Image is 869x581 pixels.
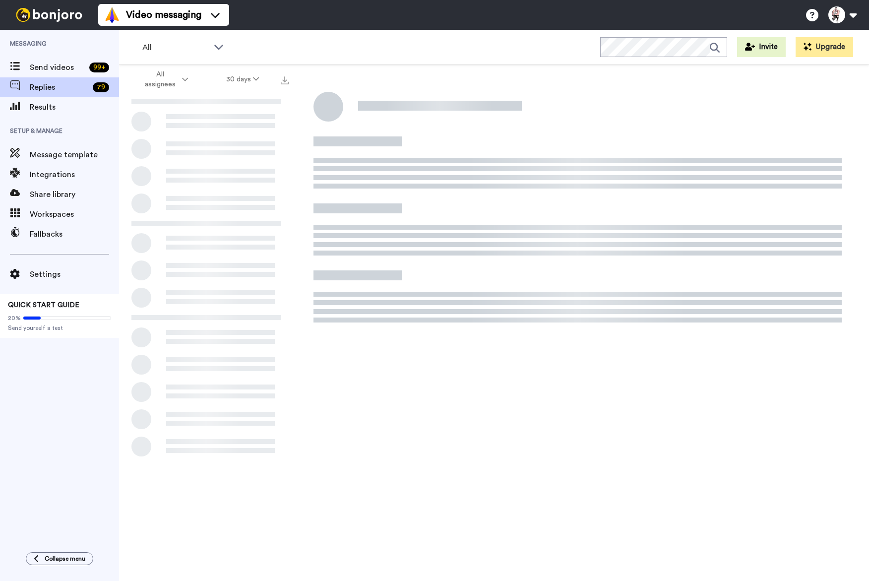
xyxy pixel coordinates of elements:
span: Share library [30,189,119,200]
button: Collapse menu [26,552,93,565]
button: 30 days [207,70,278,88]
button: Export all results that match these filters now. [278,72,292,87]
span: All [142,42,209,54]
span: Video messaging [126,8,201,22]
button: All assignees [121,65,207,93]
span: Settings [30,268,119,280]
div: 79 [93,82,109,92]
span: All assignees [140,69,180,89]
span: QUICK START GUIDE [8,302,79,309]
span: Send yourself a test [8,324,111,332]
span: Collapse menu [45,555,85,563]
div: 99 + [89,63,109,72]
button: Invite [737,37,786,57]
img: vm-color.svg [104,7,120,23]
img: export.svg [281,76,289,84]
button: Upgrade [796,37,853,57]
span: Fallbacks [30,228,119,240]
span: Message template [30,149,119,161]
span: Send videos [30,62,85,73]
span: Replies [30,81,89,93]
img: bj-logo-header-white.svg [12,8,86,22]
span: Results [30,101,119,113]
span: Workspaces [30,208,119,220]
span: 20% [8,314,21,322]
span: Integrations [30,169,119,181]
